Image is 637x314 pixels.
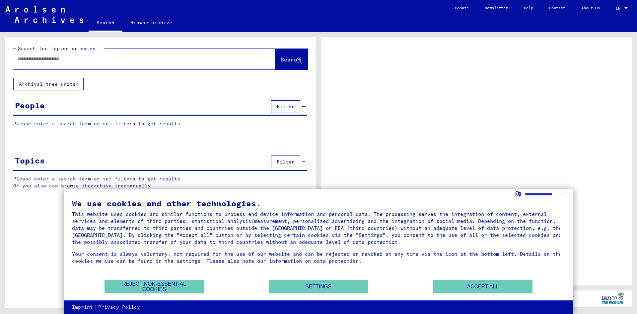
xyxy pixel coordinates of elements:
button: Filter [271,156,300,168]
a: Imprint [72,304,93,311]
button: Reject non-essential cookies [105,280,204,293]
button: Search [275,49,308,69]
mat-label: Search for topics or names [18,46,96,52]
button: Accept all [433,280,532,293]
img: yv_logo.png [600,290,625,307]
span: EN [616,6,623,11]
button: Filter [271,100,300,113]
a: Browse archive [122,15,180,31]
span: Filter [277,159,295,165]
p: Please enter a search term or set filters to get results. [13,120,307,127]
div: Your consent is always voluntary, not required for the use of our website and can be rejected or ... [72,251,565,264]
div: This website uses cookies and similar functions to process end device information and personal da... [72,211,565,246]
button: Archival tree units [13,78,84,90]
img: Arolsen_neg.svg [5,6,83,23]
div: We use cookies and other technologies. [72,199,565,207]
span: Filter [277,104,295,110]
div: People [15,99,45,111]
span: Search [281,56,301,63]
p: Please enter a search term or set filters to get results. Or you also can browse the manually. [13,175,308,189]
a: Search [89,15,122,32]
a: archive tree [91,183,127,189]
div: Topics [15,155,45,166]
button: Settings [269,280,368,293]
a: Privacy Policy [98,304,140,311]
